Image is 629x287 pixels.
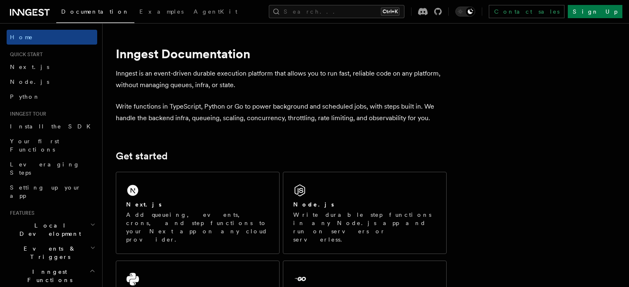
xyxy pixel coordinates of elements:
[7,244,90,261] span: Events & Triggers
[7,241,97,264] button: Events & Triggers
[10,33,33,41] span: Home
[7,59,97,74] a: Next.js
[10,161,80,176] span: Leveraging Steps
[7,218,97,241] button: Local Development
[116,101,447,124] p: Write functions in TypeScript, Python or Go to power background and scheduled jobs, with steps bu...
[381,7,399,16] kbd: Ctrl+K
[116,68,447,91] p: Inngest is an event-driven durable execution platform that allows you to run fast, reliable code ...
[189,2,242,22] a: AgentKit
[10,138,59,153] span: Your first Functions
[61,8,129,15] span: Documentation
[489,5,564,18] a: Contact sales
[7,30,97,45] a: Home
[116,46,447,61] h1: Inngest Documentation
[7,89,97,104] a: Python
[283,172,447,254] a: Node.jsWrite durable step functions in any Node.js app and run on servers or serverless.
[7,210,34,216] span: Features
[7,180,97,203] a: Setting up your app
[7,74,97,89] a: Node.js
[10,64,49,70] span: Next.js
[7,134,97,157] a: Your first Functions
[269,5,404,18] button: Search...Ctrl+K
[7,221,90,238] span: Local Development
[293,211,436,244] p: Write durable step functions in any Node.js app and run on servers or serverless.
[126,211,269,244] p: Add queueing, events, crons, and step functions to your Next app on any cloud provider.
[293,200,334,209] h2: Node.js
[7,268,89,284] span: Inngest Functions
[134,2,189,22] a: Examples
[139,8,184,15] span: Examples
[126,200,162,209] h2: Next.js
[10,123,96,130] span: Install the SDK
[10,93,40,100] span: Python
[7,51,43,58] span: Quick start
[10,184,81,199] span: Setting up your app
[7,119,97,134] a: Install the SDK
[7,111,46,117] span: Inngest tour
[455,7,475,17] button: Toggle dark mode
[568,5,622,18] a: Sign Up
[10,78,49,85] span: Node.js
[116,150,167,162] a: Get started
[194,8,237,15] span: AgentKit
[116,172,280,254] a: Next.jsAdd queueing, events, crons, and step functions to your Next app on any cloud provider.
[56,2,134,23] a: Documentation
[7,157,97,180] a: Leveraging Steps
